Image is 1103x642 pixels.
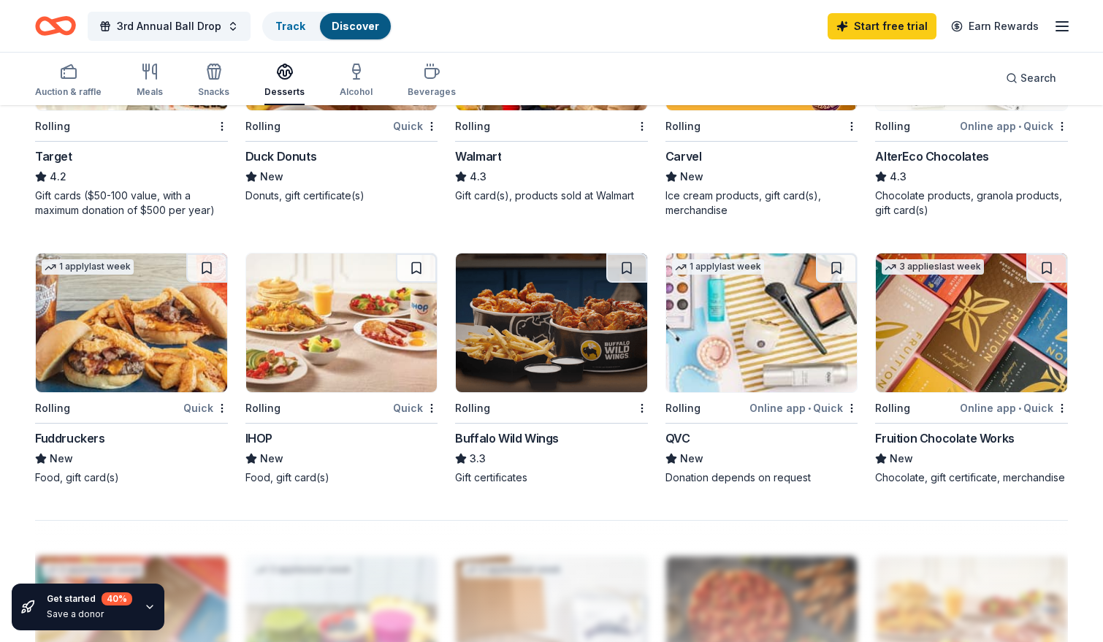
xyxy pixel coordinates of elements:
[35,400,70,417] div: Rolling
[35,470,228,485] div: Food, gift card(s)
[749,399,858,417] div: Online app Quick
[960,117,1068,135] div: Online app Quick
[35,9,76,43] a: Home
[246,253,438,392] img: Image for IHOP
[875,400,910,417] div: Rolling
[875,148,988,165] div: AlterEco Chocolates
[665,188,858,218] div: Ice cream products, gift card(s), merchandise
[260,450,283,467] span: New
[680,450,703,467] span: New
[35,86,102,98] div: Auction & raffle
[408,57,456,105] button: Beverages
[245,470,438,485] div: Food, gift card(s)
[876,253,1067,392] img: Image for Fruition Chocolate Works
[35,429,105,447] div: Fuddruckers
[245,400,280,417] div: Rolling
[35,148,72,165] div: Target
[875,253,1068,485] a: Image for Fruition Chocolate Works3 applieslast weekRollingOnline app•QuickFruition Chocolate Wor...
[455,148,501,165] div: Walmart
[36,253,227,392] img: Image for Fuddruckers
[245,148,317,165] div: Duck Donuts
[882,259,984,275] div: 3 applies last week
[117,18,221,35] span: 3rd Annual Ball Drop
[455,470,648,485] div: Gift certificates
[875,470,1068,485] div: Chocolate, gift certificate, merchandise
[665,148,702,165] div: Carvel
[456,253,647,392] img: Image for Buffalo Wild Wings
[35,57,102,105] button: Auction & raffle
[875,118,910,135] div: Rolling
[1018,402,1021,414] span: •
[35,188,228,218] div: Gift cards ($50-100 value, with a maximum donation of $500 per year)
[665,253,858,485] a: Image for QVC1 applylast weekRollingOnline app•QuickQVCNewDonation depends on request
[665,470,858,485] div: Donation depends on request
[672,259,764,275] div: 1 apply last week
[137,57,163,105] button: Meals
[245,429,272,447] div: IHOP
[50,168,66,186] span: 4.2
[808,402,811,414] span: •
[680,168,703,186] span: New
[665,429,690,447] div: QVC
[264,57,305,105] button: Desserts
[198,86,229,98] div: Snacks
[890,450,913,467] span: New
[102,592,132,605] div: 40 %
[828,13,936,39] a: Start free trial
[455,118,490,135] div: Rolling
[42,259,134,275] div: 1 apply last week
[340,86,373,98] div: Alcohol
[455,188,648,203] div: Gift card(s), products sold at Walmart
[1018,121,1021,132] span: •
[198,57,229,105] button: Snacks
[262,12,392,41] button: TrackDiscover
[665,400,701,417] div: Rolling
[1020,69,1056,87] span: Search
[942,13,1047,39] a: Earn Rewards
[35,253,228,485] a: Image for Fuddruckers 1 applylast weekRollingQuickFuddruckersNewFood, gift card(s)
[666,253,858,392] img: Image for QVC
[50,450,73,467] span: New
[260,168,283,186] span: New
[47,592,132,605] div: Get started
[455,253,648,485] a: Image for Buffalo Wild WingsRollingBuffalo Wild Wings3.3Gift certificates
[470,450,486,467] span: 3.3
[875,429,1014,447] div: Fruition Chocolate Works
[332,20,379,32] a: Discover
[183,399,228,417] div: Quick
[340,57,373,105] button: Alcohol
[245,253,438,485] a: Image for IHOPRollingQuickIHOPNewFood, gift card(s)
[393,117,438,135] div: Quick
[455,429,559,447] div: Buffalo Wild Wings
[994,64,1068,93] button: Search
[665,118,701,135] div: Rolling
[455,400,490,417] div: Rolling
[264,86,305,98] div: Desserts
[408,86,456,98] div: Beverages
[960,399,1068,417] div: Online app Quick
[875,188,1068,218] div: Chocolate products, granola products, gift card(s)
[275,20,305,32] a: Track
[245,188,438,203] div: Donuts, gift certificate(s)
[890,168,907,186] span: 4.3
[393,399,438,417] div: Quick
[88,12,251,41] button: 3rd Annual Ball Drop
[245,118,280,135] div: Rolling
[470,168,486,186] span: 4.3
[35,118,70,135] div: Rolling
[47,608,132,620] div: Save a donor
[137,86,163,98] div: Meals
